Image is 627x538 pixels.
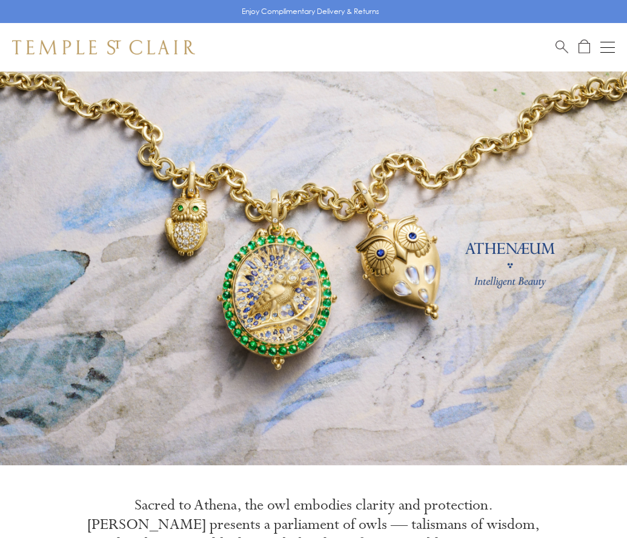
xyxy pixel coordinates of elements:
p: Enjoy Complimentary Delivery & Returns [242,5,379,18]
a: Open Shopping Bag [579,39,590,55]
img: Temple St. Clair [12,40,195,55]
button: Open navigation [600,40,615,55]
a: Search [556,39,568,55]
